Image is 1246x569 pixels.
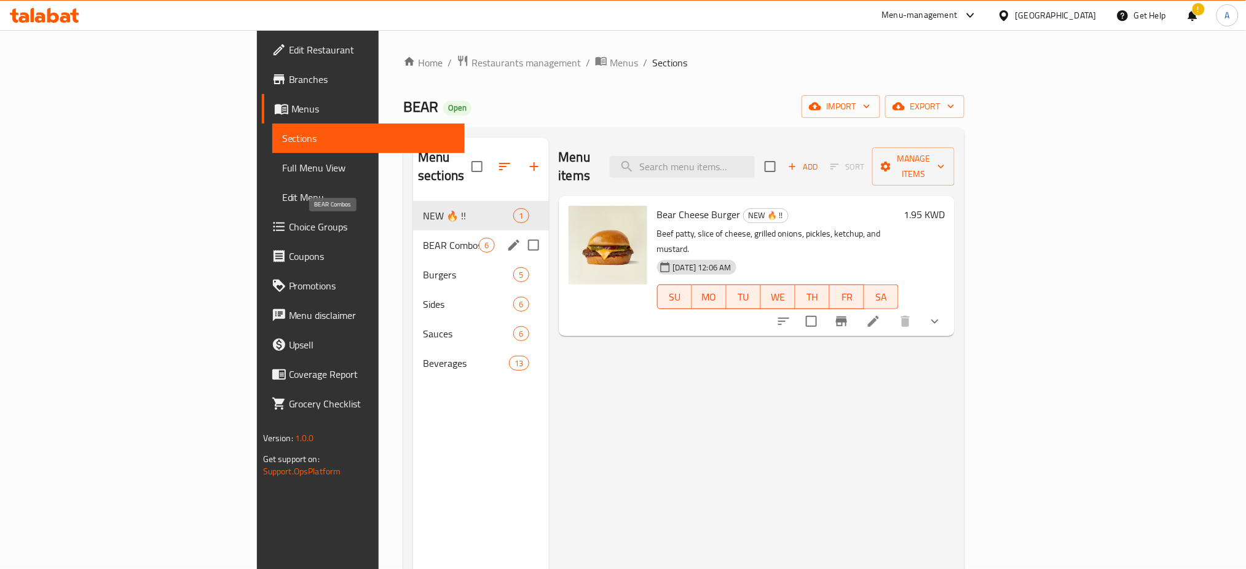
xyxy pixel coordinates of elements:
span: Menu disclaimer [289,308,455,323]
div: Sauces6 [413,319,548,348]
span: Grocery Checklist [289,396,455,411]
button: delete [891,307,920,336]
a: Edit Restaurant [262,35,465,65]
div: items [513,267,529,282]
a: Edit menu item [866,314,881,329]
button: Branch-specific-item [827,307,856,336]
nav: breadcrumb [403,55,964,71]
span: 1.0.0 [295,430,314,446]
button: sort-choices [769,307,798,336]
a: Full Menu View [272,153,465,182]
span: Choice Groups [289,219,455,234]
button: Add section [519,152,549,181]
span: SU [663,288,687,306]
a: Restaurants management [457,55,581,71]
button: WE [761,284,795,309]
span: Burgers [423,267,513,282]
span: 1 [514,210,528,222]
span: SA [869,288,894,306]
a: Coupons [262,241,465,271]
span: 6 [514,328,528,340]
button: SU [657,284,692,309]
div: BEAR Combos6edit [413,230,548,260]
a: Grocery Checklist [262,389,465,418]
span: Sort sections [490,152,519,181]
span: Coverage Report [289,367,455,382]
a: Coverage Report [262,359,465,389]
div: items [513,326,529,341]
div: items [513,297,529,312]
span: BEAR Combos [423,238,479,253]
span: import [811,99,870,114]
a: Sections [272,124,465,153]
span: Add item [783,157,822,176]
div: items [479,238,494,253]
span: Get support on: [263,451,320,467]
li: / [643,55,647,70]
span: Upsell [289,337,455,352]
button: import [802,95,880,118]
div: NEW 🔥 !! [743,208,789,223]
span: Branches [289,72,455,87]
svg: Show Choices [928,314,942,329]
span: Full Menu View [282,160,455,175]
span: Select all sections [464,154,490,179]
h2: Menu items [559,148,596,185]
a: Edit Menu [272,182,465,212]
span: Manage items [882,151,945,182]
button: FR [830,284,864,309]
h6: 1.95 KWD [904,206,945,223]
span: Edit Restaurant [289,42,455,57]
span: MO [697,288,722,306]
a: Menu disclaimer [262,300,465,330]
span: FR [835,288,859,306]
img: Bear Cheese Burger [569,206,647,284]
span: Menus [610,55,638,70]
span: Coupons [289,249,455,264]
a: Menus [262,94,465,124]
button: export [885,95,964,118]
span: NEW 🔥 !! [744,208,788,222]
span: Sauces [423,326,513,341]
span: Sections [652,55,687,70]
div: Burgers5 [413,260,548,289]
span: NEW 🔥 !! [423,208,513,223]
button: MO [692,284,727,309]
nav: Menu sections [413,196,548,383]
a: Support.OpsPlatform [263,463,341,479]
div: [GEOGRAPHIC_DATA] [1015,9,1097,22]
div: Sides6 [413,289,548,319]
a: Choice Groups [262,212,465,241]
span: Menus [291,101,455,116]
button: Add [783,157,822,176]
input: search [610,156,755,178]
div: items [509,356,529,371]
div: NEW 🔥 !!1 [413,201,548,230]
div: Beverages [423,356,509,371]
div: Beverages13 [413,348,548,378]
span: 13 [510,358,528,369]
p: Beef patty, slice of cheese, grilled onions, pickles, ketchup, and mustard. [657,226,899,257]
span: TH [800,288,825,306]
button: show more [920,307,950,336]
div: Menu-management [882,8,958,23]
span: Restaurants management [471,55,581,70]
span: Add [786,160,819,174]
span: Promotions [289,278,455,293]
span: Select section [757,154,783,179]
span: Select section first [822,157,872,176]
button: TU [727,284,761,309]
div: items [513,208,529,223]
span: export [895,99,955,114]
span: Sides [423,297,513,312]
span: A [1225,9,1230,22]
span: Sections [282,131,455,146]
li: / [586,55,590,70]
span: Version: [263,430,293,446]
span: [DATE] 12:06 AM [668,262,736,273]
a: Upsell [262,330,465,359]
